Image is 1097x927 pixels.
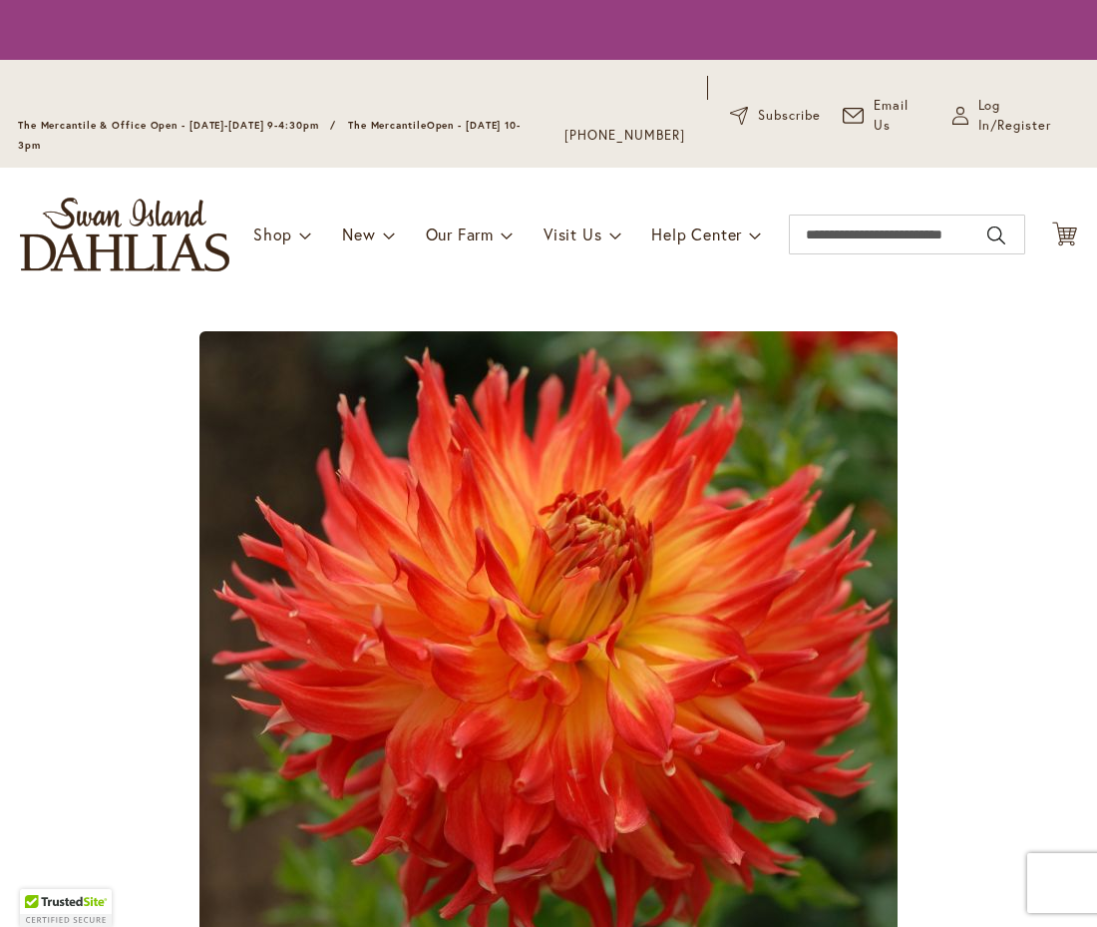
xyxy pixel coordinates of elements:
[426,224,494,244] span: Our Farm
[987,220,1005,251] button: Search
[843,96,930,136] a: Email Us
[18,119,427,132] span: The Mercantile & Office Open - [DATE]-[DATE] 9-4:30pm / The Mercantile
[874,96,930,136] span: Email Us
[952,96,1079,136] a: Log In/Register
[651,224,742,244] span: Help Center
[978,96,1079,136] span: Log In/Register
[20,889,112,927] div: TrustedSite Certified
[564,126,685,146] a: [PHONE_NUMBER]
[730,106,821,126] a: Subscribe
[544,224,601,244] span: Visit Us
[253,224,292,244] span: Shop
[342,224,375,244] span: New
[758,106,821,126] span: Subscribe
[20,198,229,271] a: store logo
